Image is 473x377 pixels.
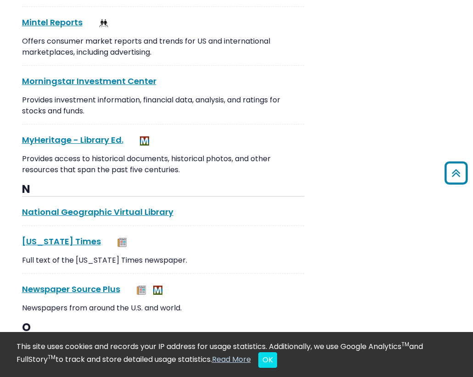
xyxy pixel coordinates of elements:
[48,353,56,361] sup: TM
[22,303,305,314] p: Newspapers from around the U.S. and world.
[22,206,173,218] a: National Geographic Virtual Library
[22,17,83,28] a: Mintel Reports
[22,236,101,247] a: [US_STATE] Times
[22,321,305,335] h3: O
[117,238,127,247] img: Newspapers
[22,283,120,295] a: Newspaper Source Plus
[401,340,409,348] sup: TM
[22,75,156,87] a: Morningstar Investment Center
[258,352,277,368] button: Close
[22,36,305,58] p: Offers consumer market reports and trends for US and international marketplaces, including advert...
[22,153,305,175] p: Provides access to historical documents, historical photos, and other resources that span the pas...
[212,354,251,365] a: Read More
[153,286,162,295] img: MeL (Michigan electronic Library)
[99,19,108,28] img: Demographics
[22,255,305,266] p: Full text of the [US_STATE] Times newspaper.
[17,341,457,368] div: This site uses cookies and records your IP address for usage statistics. Additionally, we use Goo...
[22,183,305,197] h3: N
[441,165,471,180] a: Back to Top
[22,95,305,117] p: Provides investment information, financial data, analysis, and ratings for stocks and funds.
[22,134,123,146] a: MyHeritage - Library Ed.
[137,286,146,295] img: Newspapers
[140,136,149,146] img: MeL (Michigan electronic Library)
